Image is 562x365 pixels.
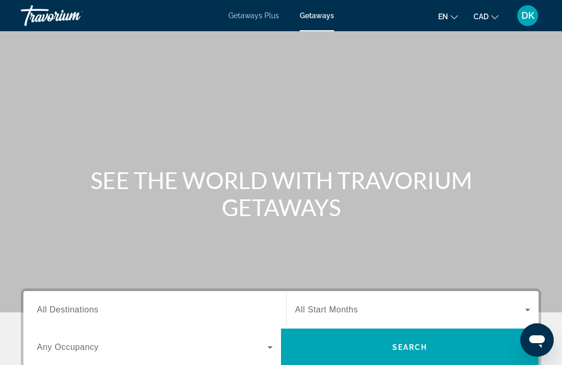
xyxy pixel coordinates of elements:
[300,11,334,20] a: Getaways
[392,343,428,351] span: Search
[520,323,554,357] iframe: Button to launch messaging window
[521,10,534,21] span: DK
[474,12,489,21] span: CAD
[37,343,99,351] span: Any Occupancy
[474,9,499,24] button: Change currency
[438,12,448,21] span: en
[37,305,98,314] span: All Destinations
[21,2,125,29] a: Travorium
[228,11,279,20] a: Getaways Plus
[295,305,358,314] span: All Start Months
[438,9,458,24] button: Change language
[514,5,541,27] button: User Menu
[86,167,476,221] h1: SEE THE WORLD WITH TRAVORIUM GETAWAYS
